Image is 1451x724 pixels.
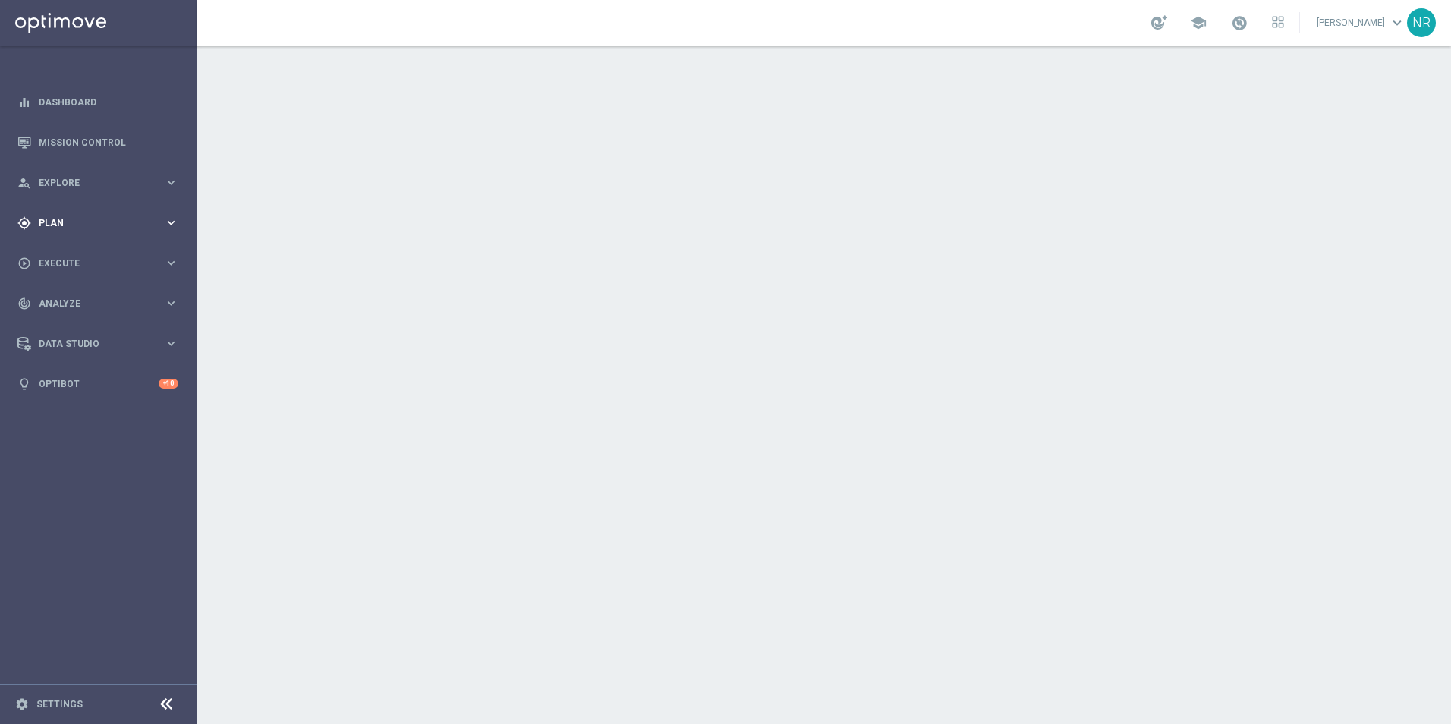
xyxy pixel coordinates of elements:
div: +10 [159,379,178,389]
i: track_changes [17,297,31,310]
div: Analyze [17,297,164,310]
i: settings [15,697,29,711]
i: keyboard_arrow_right [164,256,178,270]
a: Dashboard [39,82,178,122]
button: track_changes Analyze keyboard_arrow_right [17,297,179,310]
div: Plan [17,216,164,230]
button: lightbulb Optibot +10 [17,378,179,390]
span: Data Studio [39,339,164,348]
div: Explore [17,176,164,190]
div: Data Studio [17,337,164,351]
a: Optibot [39,364,159,404]
div: NR [1407,8,1436,37]
div: Mission Control [17,122,178,162]
span: Execute [39,259,164,268]
i: lightbulb [17,377,31,391]
i: keyboard_arrow_right [164,175,178,190]
a: Settings [36,700,83,709]
button: gps_fixed Plan keyboard_arrow_right [17,217,179,229]
span: Plan [39,219,164,228]
a: [PERSON_NAME]keyboard_arrow_down [1315,11,1407,34]
span: school [1190,14,1207,31]
div: Dashboard [17,82,178,122]
span: keyboard_arrow_down [1389,14,1405,31]
button: play_circle_outline Execute keyboard_arrow_right [17,257,179,269]
span: Explore [39,178,164,187]
div: Execute [17,257,164,270]
i: equalizer [17,96,31,109]
i: keyboard_arrow_right [164,216,178,230]
i: keyboard_arrow_right [164,336,178,351]
span: Analyze [39,299,164,308]
button: equalizer Dashboard [17,96,179,109]
i: play_circle_outline [17,257,31,270]
i: person_search [17,176,31,190]
button: person_search Explore keyboard_arrow_right [17,177,179,189]
i: gps_fixed [17,216,31,230]
div: Optibot [17,364,178,404]
i: keyboard_arrow_right [164,296,178,310]
button: Mission Control [17,137,179,149]
a: Mission Control [39,122,178,162]
button: Data Studio keyboard_arrow_right [17,338,179,350]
